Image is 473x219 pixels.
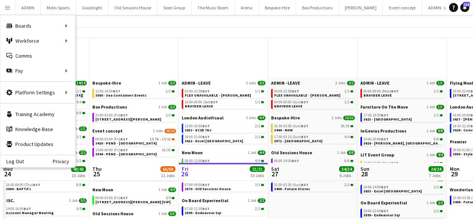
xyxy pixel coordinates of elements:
span: 8/8 [76,183,82,187]
span: Old Sessions House [271,150,312,155]
span: 16:00-00:00 (Thu) [6,183,40,187]
span: 11:00-03:00 (Mon) [363,161,399,165]
span: BST [113,89,120,94]
span: 2/2 [255,207,260,211]
a: New Moon1 Job4/4 [182,150,265,155]
button: Old Sessions House [108,0,157,15]
span: ADMIN - LEAVE [360,80,390,86]
span: ADMIN - LEAVE [182,80,211,86]
a: Furniture On The Move1 Job1/1 [360,104,444,110]
span: 2/2 [166,113,171,117]
span: 1/1 [434,89,439,93]
a: ADMIN - LEAVE2 Jobs2/2 [182,80,265,86]
span: 08:00-14:30 [274,159,299,163]
span: 3610 - Shelton Str [95,117,161,122]
span: 2/2 [261,136,264,138]
div: Wonderland1 Job2/221:30-01:30 (Sun)BST2/23408 - Future Stores [271,174,355,193]
div: Pay [0,63,75,78]
a: Log Out [0,158,24,164]
button: [PERSON_NAME] [339,0,383,15]
span: 3632 - EC2R 7HJ [185,128,211,133]
span: 15:00-00:00 (Fri) [95,148,128,152]
span: 08:00-12:00 [185,159,210,163]
span: 8/8 [434,137,439,141]
span: 4/4 [440,162,443,164]
span: 02:00-23:59 [185,89,210,93]
span: 3633 - Excel London [363,189,422,194]
span: BST [202,158,210,163]
div: New Moon1 Job4/408:00-12:00BST4/4[STREET_ADDRESS][PERSON_NAME] [VIP] [182,150,265,174]
span: 2 Jobs [335,81,345,85]
span: MISC. [3,198,15,203]
span: 2/2 [344,183,350,187]
a: 09:00-03:00 (Fri)BST1I7A•14/163420 - PEND - [GEOGRAPHIC_DATA] [95,137,175,145]
span: 4/4 [350,136,353,138]
span: 10:00-20:00 [363,137,388,141]
span: 4/4 [344,135,350,139]
button: Event concept [383,0,422,15]
span: 4/4 [258,116,265,120]
a: 14:00-16:00BST5/5Account Manager Meeting [6,206,85,215]
span: New Moon [92,187,113,192]
a: Box Productions1 Job2/2 [92,104,176,110]
span: 1 Job [248,198,256,203]
span: 4/4 [261,160,264,162]
span: 1/1 [350,101,353,103]
span: 14/16 [162,137,171,141]
span: 1 Job [159,81,167,85]
span: 22/22 [343,116,355,120]
span: LIT Event Group [360,152,394,158]
span: BST [381,113,388,118]
span: 8/8 [82,112,85,114]
span: 4/4 [434,161,439,165]
a: 16:00-00:00 (Thu)BST8/83604 - BAFTA's [6,182,85,191]
span: 5/5 [79,198,87,203]
span: 2/2 [168,105,176,109]
span: BST [120,195,128,200]
span: BST [381,137,388,142]
div: London AudioVisual2 Jobs4/413:00-16:00BST2/23632 - EC2R 7HJ18:00-21:00BST2/23612 - Excel [GEOGRAP... [182,115,265,150]
span: 4/4 [258,150,265,155]
a: Bespoke-Hire1 Job2/2 [92,80,176,86]
button: ADMIN [15,0,41,15]
span: 10:00-14:00 [363,185,388,189]
span: BST [120,137,128,142]
span: 8/8 [350,160,353,162]
span: Furniture On The Move [360,104,408,110]
span: Old Sessions House [92,211,133,216]
span: 1 Job [427,153,435,157]
span: BST [202,134,210,139]
span: BST [381,209,388,213]
a: ADMIN - LEAVE1 Job1/1 [360,80,444,86]
span: 00:00-23:59 [274,89,299,93]
button: Box Productions [296,0,339,15]
span: 00:00-00:00 (Mon) [363,89,399,93]
a: London AudioVisual2 Jobs4/4 [182,115,265,121]
div: Platform Settings [0,85,75,100]
span: 14:00-16:00 [6,207,31,211]
button: Seen Group [157,0,191,15]
span: 3560 - Sea Containers Events [95,93,147,98]
span: 43/43 [71,167,86,172]
a: 17:30-03:15 (Sun)BST4/43572 - [GEOGRAPHIC_DATA] [274,134,353,143]
span: 1/1 [436,105,444,109]
span: BST [391,89,399,94]
span: 1/1 [434,113,439,117]
span: BST [301,134,308,139]
span: 3604 - BAFTA's [6,186,31,191]
span: 2/2 [255,135,260,139]
a: 17:30-19:30BST1/13623 - [GEOGRAPHIC_DATA] [363,113,443,121]
span: Box Productions [92,104,127,110]
div: Old Sessions House1 Job3/307:00-09:00BST3/33570 - Old Sessions House [182,174,265,198]
span: BST [301,100,308,104]
span: London AudioVisual [182,115,224,121]
span: 8/8 [436,129,444,133]
a: 00:00-00:00 (Mon)BST1/1BRAYDEN LEAVE [363,89,443,97]
a: 02:00-23:59BST1/1FLEX UNAVAILABLE - [PERSON_NAME] [185,89,264,97]
div: InGenius Productions1 Job8/816:00-00:00 (Thu)BST8/83604 - BAFTA's [3,174,87,198]
span: 6/6 [168,212,176,216]
span: 8/8 [440,138,443,140]
span: BST [381,185,388,189]
button: The Music Room [191,0,235,15]
span: 1/1 [436,81,444,85]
